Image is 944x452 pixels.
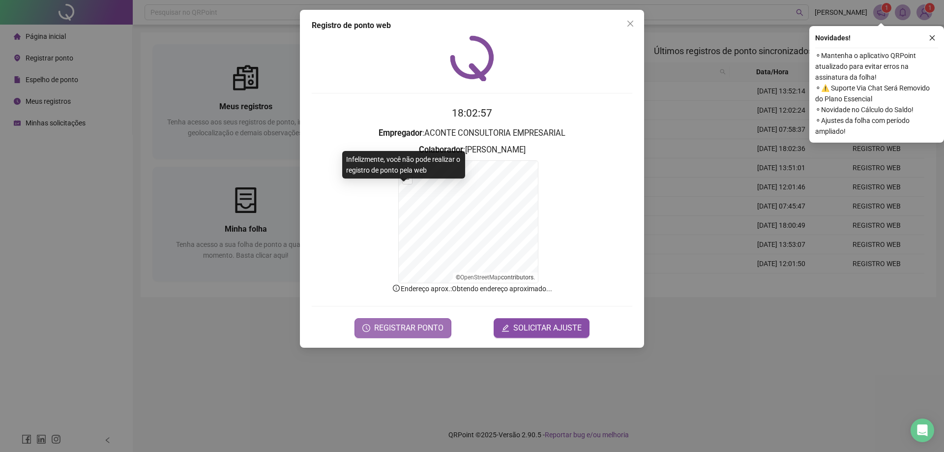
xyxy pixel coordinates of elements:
span: ⚬ Ajustes da folha com período ampliado! [815,115,938,137]
span: close [929,34,936,41]
span: clock-circle [362,324,370,332]
time: 18:02:57 [452,107,492,119]
span: edit [501,324,509,332]
span: close [626,20,634,28]
button: REGISTRAR PONTO [354,318,451,338]
a: OpenStreetMap [460,274,501,281]
div: Open Intercom Messenger [911,419,934,442]
h3: : [PERSON_NAME] [312,144,632,156]
span: SOLICITAR AJUSTE [513,322,582,334]
div: Infelizmente, você não pode realizar o registro de ponto pela web [342,151,465,179]
span: ⚬ Mantenha o aplicativo QRPoint atualizado para evitar erros na assinatura da folha! [815,50,938,83]
strong: Empregador [379,128,422,138]
h3: : ACONTE CONSULTORIA EMPRESARIAL [312,127,632,140]
p: Endereço aprox. : Obtendo endereço aproximado... [312,283,632,294]
img: QRPoint [450,35,494,81]
span: REGISTRAR PONTO [374,322,443,334]
li: © contributors. [456,274,535,281]
button: Close [622,16,638,31]
strong: Colaborador [419,145,463,154]
button: editSOLICITAR AJUSTE [494,318,590,338]
span: info-circle [392,284,401,293]
button: – [403,175,412,184]
span: ⚬ ⚠️ Suporte Via Chat Será Removido do Plano Essencial [815,83,938,104]
span: Novidades ! [815,32,851,43]
span: ⚬ Novidade no Cálculo do Saldo! [815,104,938,115]
div: Registro de ponto web [312,20,632,31]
